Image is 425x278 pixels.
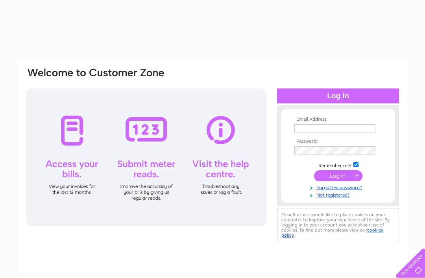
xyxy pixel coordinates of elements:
[314,170,362,181] input: Submit
[294,191,384,198] a: Not registered?
[292,139,384,144] th: Password:
[292,161,384,169] td: Remember me?
[281,227,383,238] a: cookies policy
[292,117,384,122] th: Email Address:
[294,183,384,191] a: Forgotten password?
[277,208,399,242] div: Clear Business would like to place cookies on your computer to improve your experience of the sit...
